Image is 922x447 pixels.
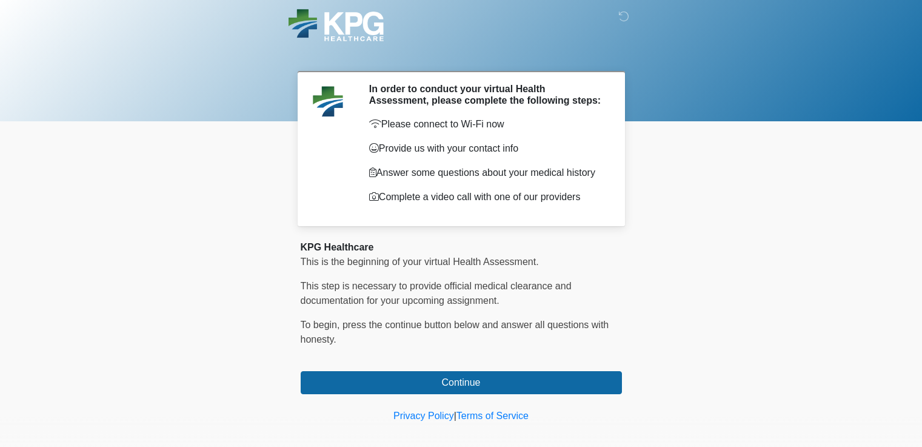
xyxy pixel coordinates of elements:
[454,411,456,421] a: |
[393,411,454,421] a: Privacy Policy
[310,83,346,119] img: Agent Avatar
[456,411,529,421] a: Terms of Service
[369,83,604,106] h2: In order to conduct your virtual Health Assessment, please complete the following steps:
[301,281,572,306] span: This step is necessary to provide official medical clearance and documentation for your upcoming ...
[289,9,384,41] img: KPG Healthcare Logo
[301,257,539,267] span: This is the beginning of your virtual Health Assessment.
[369,190,604,204] p: Complete a video call with one of our providers
[292,44,631,66] h1: ‎ ‎ ‎
[369,141,604,156] p: Provide us with your contact info
[301,240,622,255] div: KPG Healthcare
[301,320,609,344] span: To begin, ﻿﻿﻿﻿﻿﻿﻿﻿﻿﻿﻿﻿﻿﻿﻿﻿﻿press the continue button below and answer all questions with honesty.
[369,166,604,180] p: Answer some questions about your medical history
[301,371,622,394] button: Continue
[369,117,604,132] p: Please connect to Wi-Fi now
